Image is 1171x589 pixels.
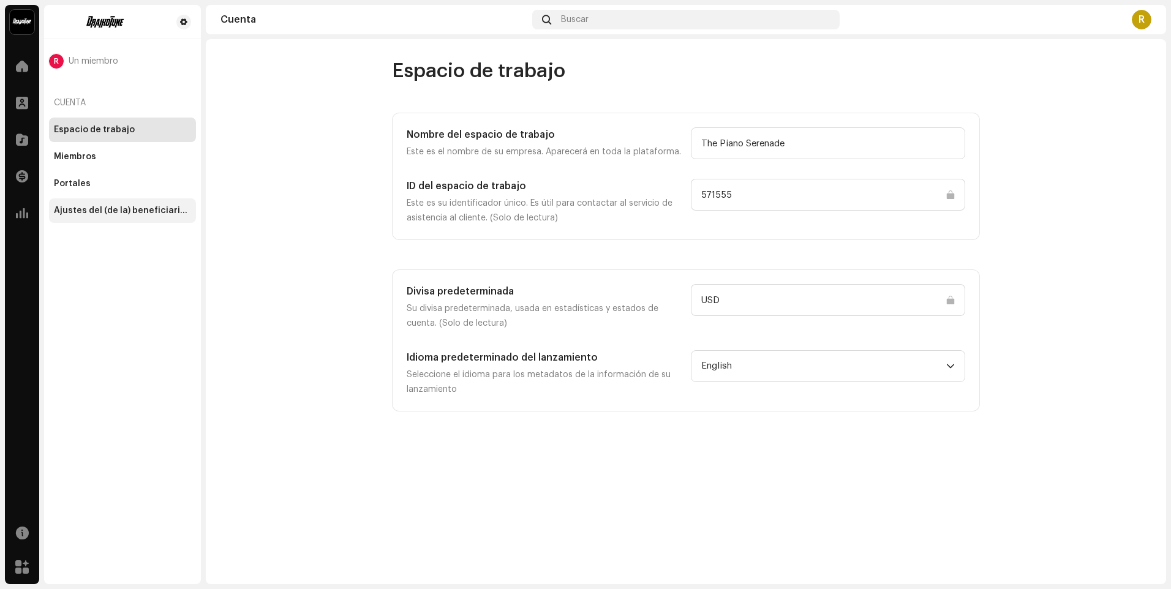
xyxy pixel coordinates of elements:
h5: Divisa predeterminada [407,284,681,299]
input: Escriba algo... [691,179,965,211]
div: R [49,54,64,69]
input: Escriba algo... [691,284,965,316]
div: dropdown trigger [946,351,955,381]
h5: ID del espacio de trabajo [407,179,681,193]
div: Espacio de trabajo [54,125,135,135]
img: 10370c6a-d0e2-4592-b8a2-38f444b0ca44 [10,10,34,34]
re-a-nav-header: Cuenta [49,88,196,118]
div: R [1132,10,1151,29]
span: English [701,351,946,381]
h5: Nombre del espacio de trabajo [407,127,681,142]
div: Cuenta [220,15,527,24]
p: Seleccione el idioma para los metadatos de la información de su lanzamiento [407,367,681,397]
h5: Idioma predeterminado del lanzamiento [407,350,681,365]
span: Espacio de trabajo [392,59,565,83]
re-m-nav-item: Miembros [49,144,196,169]
re-m-nav-item: Portales [49,171,196,196]
p: Su divisa predeterminada, usada en estadísticas y estados de cuenta. (Solo de lectura) [407,301,681,331]
img: fa294d24-6112-42a8-9831-6e0cd3b5fa40 [54,15,157,29]
span: Buscar [561,15,589,24]
re-m-nav-item: Espacio de trabajo [49,118,196,142]
span: Un miembro [69,56,118,66]
input: Escriba algo... [691,127,965,159]
p: Este es el nombre de su empresa. Aparecerá en toda la plataforma. [407,144,681,159]
div: Miembros [54,152,96,162]
div: Ajustes del (de la) beneficiario(a) [54,206,191,216]
div: Portales [54,179,91,189]
p: Este es su identificador único. Es útil para contactar al servicio de asistencia al cliente. (Sol... [407,196,681,225]
re-m-nav-item: Ajustes del (de la) beneficiario(a) [49,198,196,223]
